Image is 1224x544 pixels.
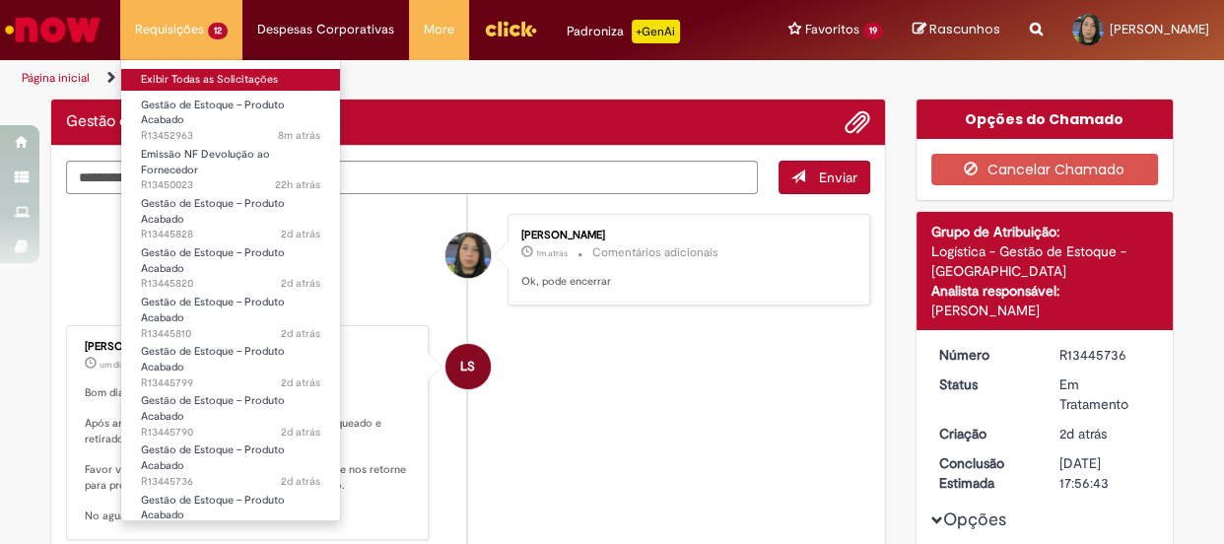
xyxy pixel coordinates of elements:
div: [PERSON_NAME] [931,301,1159,320]
time: 25/08/2025 17:24:23 [281,326,320,341]
span: 8m atrás [278,128,320,143]
button: Enviar [779,161,870,194]
div: R13445736 [1059,345,1151,365]
span: More [424,20,454,39]
div: Lais Siqueira [445,344,491,389]
span: Gestão de Estoque – Produto Acabado [141,393,285,424]
div: Opções do Chamado [917,100,1174,139]
a: Aberto R13445619 : Gestão de Estoque – Produto Acabado [121,490,340,532]
p: +GenAi [632,20,680,43]
p: Bom dia, tudo bem? Após análise da evidência enviada, o pedido foi bloqueado e retirado do trânsi... [85,385,413,524]
span: 2d atrás [281,425,320,440]
div: [PERSON_NAME] [521,230,850,241]
span: Gestão de Estoque – Produto Acabado [141,442,285,473]
span: Requisições [135,20,204,39]
a: Aberto R13445799 : Gestão de Estoque – Produto Acabado [121,341,340,383]
div: 25/08/2025 17:11:54 [1059,424,1151,443]
span: [PERSON_NAME] [1110,21,1209,37]
span: 19 [863,23,883,39]
span: R13445810 [141,326,320,342]
ul: Trilhas de página [15,60,801,97]
time: 25/08/2025 17:21:31 [281,425,320,440]
span: Enviar [819,169,857,186]
time: 25/08/2025 17:11:55 [281,474,320,489]
span: 2d atrás [281,375,320,390]
time: 26/08/2025 10:22:26 [100,359,147,371]
span: R13445799 [141,375,320,391]
a: Aberto R13445736 : Gestão de Estoque – Produto Acabado [121,440,340,482]
span: R13445790 [141,425,320,441]
time: 25/08/2025 17:28:01 [281,227,320,241]
div: Analista responsável: [931,281,1159,301]
a: Exibir Todas as Solicitações [121,69,340,91]
dt: Número [924,345,1046,365]
span: Gestão de Estoque – Produto Acabado [141,196,285,227]
small: Comentários adicionais [592,244,718,261]
span: Gestão de Estoque – Produto Acabado [141,344,285,374]
span: Gestão de Estoque – Produto Acabado [141,493,285,523]
span: Rascunhos [929,20,1000,38]
a: Aberto R13452963 : Gestão de Estoque – Produto Acabado [121,95,340,137]
time: 27/08/2025 15:00:01 [278,128,320,143]
dt: Conclusão Estimada [924,453,1046,493]
div: Logística - Gestão de Estoque - [GEOGRAPHIC_DATA] [931,241,1159,281]
span: 2d atrás [281,326,320,341]
div: [PERSON_NAME] [85,341,413,353]
button: Cancelar Chamado [931,154,1159,185]
div: [DATE] 17:56:43 [1059,453,1151,493]
a: Aberto R13445820 : Gestão de Estoque – Produto Acabado [121,242,340,285]
time: 25/08/2025 17:22:43 [281,375,320,390]
a: Aberto R13445790 : Gestão de Estoque – Produto Acabado [121,390,340,433]
a: Página inicial [22,70,90,86]
span: Gestão de Estoque – Produto Acabado [141,295,285,325]
a: Aberto R13445810 : Gestão de Estoque – Produto Acabado [121,292,340,334]
time: 25/08/2025 17:26:42 [281,276,320,291]
img: ServiceNow [2,10,103,49]
div: Padroniza [567,20,680,43]
span: R13450023 [141,177,320,193]
time: 26/08/2025 17:37:48 [275,177,320,192]
span: R13452963 [141,128,320,144]
span: 12 [208,23,228,39]
a: Rascunhos [913,21,1000,39]
div: Grupo de Atribuição: [931,222,1159,241]
div: Em Tratamento [1059,374,1151,414]
span: Favoritos [805,20,859,39]
span: Gestão de Estoque – Produto Acabado [141,98,285,128]
span: 2d atrás [281,227,320,241]
div: Ana Caroline Valcanaia [445,233,491,278]
span: 22h atrás [275,177,320,192]
span: 2d atrás [281,276,320,291]
span: 2d atrás [1059,425,1107,442]
span: 2d atrás [281,474,320,489]
a: Aberto R13450023 : Emissão NF Devolução ao Fornecedor [121,144,340,186]
img: click_logo_yellow_360x200.png [484,14,537,43]
span: R13445736 [141,474,320,490]
h2: Gestão de Estoque – Produto Acabado Histórico de tíquete [66,113,335,131]
span: R13445820 [141,276,320,292]
dt: Criação [924,424,1046,443]
span: R13445828 [141,227,320,242]
a: Aberto R13445828 : Gestão de Estoque – Produto Acabado [121,193,340,236]
button: Adicionar anexos [845,109,870,135]
span: Emissão NF Devolução ao Fornecedor [141,147,270,177]
time: 25/08/2025 17:11:54 [1059,425,1107,442]
dt: Status [924,374,1046,394]
span: Gestão de Estoque – Produto Acabado [141,245,285,276]
ul: Requisições [120,59,341,521]
span: 1m atrás [536,247,568,259]
p: Ok, pode encerrar [521,274,850,290]
span: Despesas Corporativas [257,20,394,39]
span: um dia atrás [100,359,147,371]
time: 27/08/2025 15:07:11 [536,247,568,259]
span: LS [460,343,475,390]
textarea: Digite sua mensagem aqui... [66,161,758,194]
